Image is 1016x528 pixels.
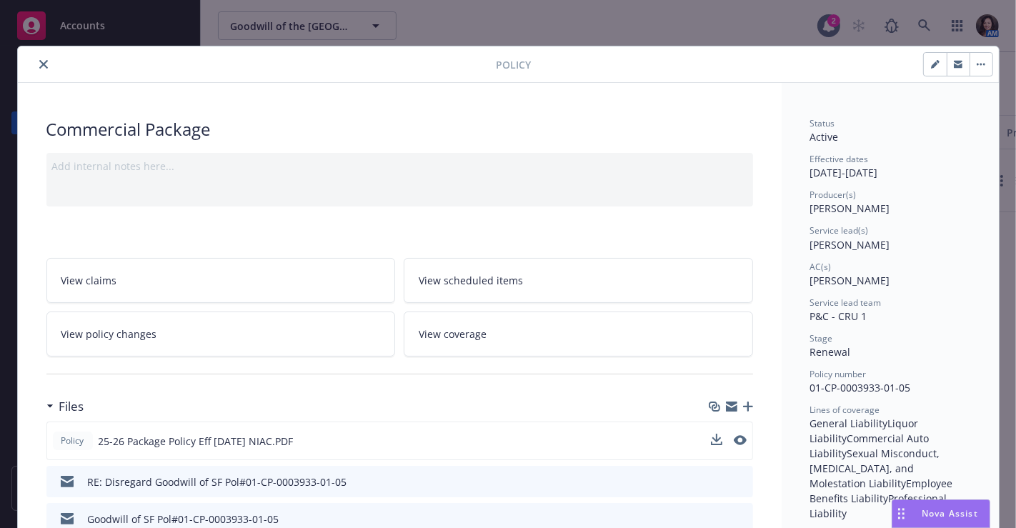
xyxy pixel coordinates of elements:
span: View claims [61,273,117,288]
span: Stage [810,332,833,344]
span: Lines of coverage [810,404,880,416]
span: [PERSON_NAME] [810,201,890,215]
span: Producer(s) [810,189,857,201]
span: P&C - CRU 1 [810,309,867,323]
span: Employee Benefits Liability [810,477,956,505]
span: General Liability [810,417,888,430]
button: preview file [734,434,747,449]
span: Nova Assist [922,507,978,519]
div: RE: Disregard Goodwill of SF Pol#01-CP-0003933-01-05 [88,474,347,489]
span: [PERSON_NAME] [810,274,890,287]
button: download file [712,512,723,527]
button: download file [711,434,722,449]
span: Liquor Liability [810,417,922,445]
h3: Files [59,397,84,416]
button: download file [712,474,723,489]
button: close [35,56,52,73]
span: Policy [497,57,532,72]
span: Policy number [810,368,867,380]
span: Effective dates [810,153,869,165]
div: Files [46,397,84,416]
button: download file [711,434,722,445]
span: Sexual Misconduct, [MEDICAL_DATA], and Molestation Liability [810,447,943,490]
button: preview file [734,512,747,527]
a: View claims [46,258,396,303]
span: Status [810,117,835,129]
span: Policy [59,434,87,447]
span: Service lead team [810,297,882,309]
span: Renewal [810,345,851,359]
a: View policy changes [46,312,396,357]
span: 01-CP-0003933-01-05 [810,381,911,394]
span: 25-26 Package Policy Eff [DATE] NIAC.PDF [99,434,294,449]
a: View scheduled items [404,258,753,303]
span: Service lead(s) [810,224,869,236]
div: Add internal notes here... [52,159,747,174]
a: View coverage [404,312,753,357]
span: View scheduled items [419,273,523,288]
button: preview file [734,474,747,489]
span: View coverage [419,327,487,342]
div: [DATE] - [DATE] [810,153,970,180]
button: Nova Assist [892,499,990,528]
span: Professional Liability [810,492,950,520]
span: View policy changes [61,327,157,342]
div: Commercial Package [46,117,753,141]
span: Active [810,130,839,144]
span: AC(s) [810,261,832,273]
div: Drag to move [892,500,910,527]
span: [PERSON_NAME] [810,238,890,251]
button: preview file [734,435,747,445]
div: Goodwill of SF Pol#01-CP-0003933-01-05 [88,512,279,527]
span: Commercial Auto Liability [810,432,932,460]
